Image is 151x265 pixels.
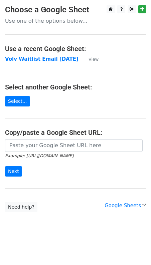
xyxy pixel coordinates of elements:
[5,128,146,137] h4: Copy/paste a Google Sheet URL:
[5,17,146,24] p: Use one of the options below...
[89,57,99,62] small: View
[5,56,79,62] a: Volv Waitlist Email [DATE]
[5,139,143,152] input: Paste your Google Sheet URL here
[5,45,146,53] h4: Use a recent Google Sheet:
[5,153,73,158] small: Example: [URL][DOMAIN_NAME]
[5,96,30,106] a: Select...
[5,5,146,15] h3: Choose a Google Sheet
[5,83,146,91] h4: Select another Google Sheet:
[5,202,37,212] a: Need help?
[82,56,99,62] a: View
[5,166,22,177] input: Next
[105,203,146,209] a: Google Sheets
